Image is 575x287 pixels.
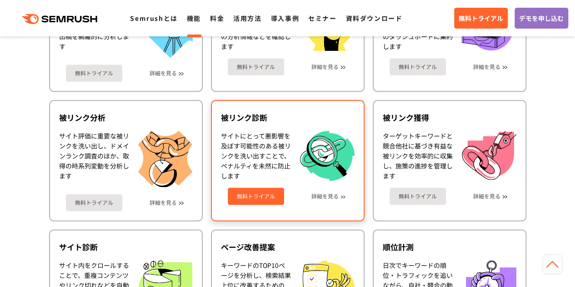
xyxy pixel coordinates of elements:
a: 無料トライアル [228,188,284,205]
div: サイト評価に重要な被リンクを洗い出し、ドメインランク調査のほか、取得の時系列変動を分析します [59,131,129,187]
img: 被リンク診断 [300,131,355,181]
a: 詳細を見る [473,64,500,70]
a: Semrushとは [130,14,177,23]
span: 無料トライアル [459,13,503,23]
div: 被リンク獲得 [383,112,516,123]
a: 無料トライアル [66,64,122,82]
a: 資料ダウンロード [345,14,402,23]
a: デモを申し込む [515,8,568,29]
div: サイト診断 [59,242,193,252]
a: 無料トライアル [390,188,446,205]
a: セミナー [308,14,336,23]
a: 無料トライアル [66,194,122,211]
a: 詳細を見る [311,64,339,70]
span: デモを申し込む [519,13,564,23]
a: 活用方法 [233,14,261,23]
a: 詳細を見る [150,199,177,206]
a: 詳細を見る [311,193,339,199]
a: 詳細を見る [473,193,500,199]
img: 被リンク獲得 [462,131,516,180]
a: 無料トライアル [454,8,508,29]
a: 料金 [210,14,224,23]
img: 被リンク分析 [138,131,193,187]
div: ページ改善提案 [221,242,355,252]
div: 被リンク診断 [221,112,355,123]
a: 導入事例 [271,14,299,23]
div: 順位計測 [383,242,516,252]
div: ターゲットキーワードと競合他社に基づき有益な被リンクを効率的に収集し、施策の進捗を管理します [383,131,453,181]
a: 詳細を見る [150,70,177,76]
div: サイトにとって悪影響を及ぼす可能性のある被リンクを洗い出すことで、ペナルティを未然に防止します [221,131,291,181]
a: 無料トライアル [390,58,446,75]
a: 無料トライアル [228,58,284,75]
a: 機能 [187,14,201,23]
div: 被リンク分析 [59,112,193,123]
